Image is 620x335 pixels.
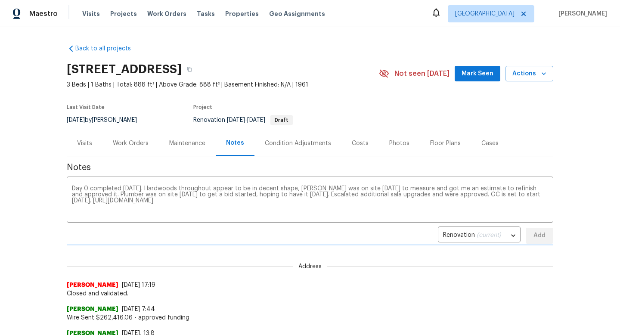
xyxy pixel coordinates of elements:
span: Address [293,262,327,271]
span: Actions [512,68,546,79]
span: Geo Assignments [269,9,325,18]
span: [PERSON_NAME] [67,281,118,289]
span: [DATE] [67,117,85,123]
span: Project [193,105,212,110]
button: Mark Seen [455,66,500,82]
div: Notes [226,139,244,147]
span: Properties [225,9,259,18]
h2: [STREET_ADDRESS] [67,65,182,74]
span: [PERSON_NAME] [555,9,607,18]
span: [DATE] 17:19 [122,282,155,288]
button: Actions [505,66,553,82]
div: Cases [481,139,499,148]
textarea: Day 0 completed [DATE]. Hardwoods throughout appear to be in decent shape, [PERSON_NAME] was on s... [72,186,548,216]
span: Work Orders [147,9,186,18]
a: Back to all projects [67,44,149,53]
div: Work Orders [113,139,149,148]
span: [DATE] [247,117,265,123]
div: Renovation (current) [438,225,521,246]
span: Renovation [193,117,293,123]
div: Maintenance [169,139,205,148]
span: Maestro [29,9,58,18]
span: Notes [67,163,553,172]
div: Photos [389,139,409,148]
div: Costs [352,139,369,148]
span: [DATE] [227,117,245,123]
span: [GEOGRAPHIC_DATA] [455,9,515,18]
span: 3 Beds | 1 Baths | Total: 888 ft² | Above Grade: 888 ft² | Basement Finished: N/A | 1961 [67,81,379,89]
span: (current) [477,232,501,238]
span: Not seen [DATE] [394,69,449,78]
span: Mark Seen [462,68,493,79]
span: [DATE] 7:44 [122,306,155,312]
span: [PERSON_NAME] [67,305,118,313]
span: Draft [271,118,292,123]
div: Condition Adjustments [265,139,331,148]
span: Tasks [197,11,215,17]
div: Floor Plans [430,139,461,148]
span: - [227,117,265,123]
span: Projects [110,9,137,18]
div: Visits [77,139,92,148]
span: Last Visit Date [67,105,105,110]
span: Visits [82,9,100,18]
div: by [PERSON_NAME] [67,115,147,125]
span: Closed and validated. [67,289,553,298]
span: Wire Sent $262,416.06 - approved funding [67,313,553,322]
